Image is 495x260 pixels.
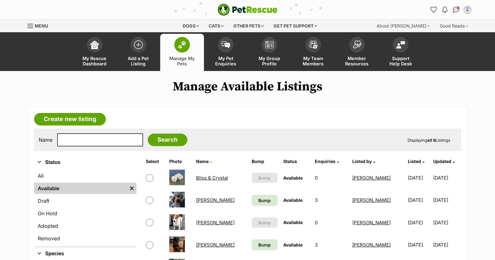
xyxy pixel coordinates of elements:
[255,56,284,66] span: My Group Profile
[283,220,303,225] span: Available
[252,173,278,183] button: Bump
[124,56,152,66] span: Add a Pet Listing
[283,197,303,203] span: Available
[196,220,235,226] a: [PERSON_NAME]
[312,212,349,233] td: 0
[265,41,274,48] img: group-profile-icon-3fa3cf56718a62981997c0bc7e787c4b2cf8bcc04b72c1350f741eb67cf2f40e.svg
[352,242,391,248] a: [PERSON_NAME]
[229,20,268,32] div: Other pets
[433,159,451,164] span: Updated
[387,56,415,66] span: Support Help Desk
[178,20,203,32] div: Dogs
[218,4,278,16] img: logo-e224e6f780fb5917bec1dbf3a21bbac754714ae5b6737aabdf751b685950b380.svg
[435,20,473,32] div: Good Reads
[160,34,204,71] a: Manage My Pets
[281,156,312,166] th: Status
[440,5,450,15] button: Notifications
[408,159,421,164] span: Listed
[283,242,303,247] span: Available
[433,189,460,211] td: [DATE]
[73,34,116,71] a: My Rescue Dashboard
[249,156,280,166] th: Bump
[312,189,349,211] td: 3
[451,5,461,15] a: Conversations
[283,175,303,181] span: Available
[196,175,228,181] a: Bliss & Crystal
[258,175,271,181] span: Bump
[405,167,433,189] td: [DATE]
[291,34,335,71] a: My Team Members
[204,34,248,71] a: My Pet Enquiries
[196,159,212,164] a: Name
[168,56,196,66] span: Manage My Pets
[309,41,318,49] img: team-members-icon-5396bd8760b3fe7c0b43da4ab00e1e3bb1a5d9ba89233759b79545d2d3fc5d0d.svg
[34,208,136,219] a: On Hold
[90,40,99,49] img: dashboard-icon-eb2f2d2d3e046f16d808141f083e7271f6b2e854fb5c12c21221c1fb7104beca.svg
[167,156,193,166] th: Photo
[463,5,473,15] button: My account
[143,156,166,166] th: Select
[429,5,473,15] ul: Account quick links
[178,41,186,49] img: manage-my-pets-icon-02211641906a0b7f246fdf0571729dbe1e7629f14944591b6c1af311fb30b64b.svg
[212,56,240,66] span: My Pet Enquiries
[352,197,391,203] a: [PERSON_NAME]
[353,40,361,49] img: member-resources-icon-8e73f808a243e03378d46382f2149f9095a855e16c252ad45f914b54edf8863c.svg
[408,159,424,164] a: Listed
[221,41,230,48] img: pet-enquiries-icon-7e3ad2cf08bfb03b45e93fb7055b45f3efa6380592205ae92323e6603595dc1f.svg
[34,233,136,244] a: Removed
[315,159,339,164] a: Enquiries
[258,197,271,204] span: Bump
[34,170,136,181] a: All
[196,242,235,248] a: [PERSON_NAME]
[252,195,278,206] a: Bump
[453,7,459,13] img: chat-41dd97257d64d25036548639549fe6c8038ab92f7586957e7f3b1b290dea8141.svg
[405,212,433,233] td: [DATE]
[81,56,109,66] span: My Rescue Dashboard
[396,41,405,48] img: help-desk-icon-fdf02630f3aa405de69fd3d07c3f3aa587a6932b1a1747fa1d2bba05be0121f9.svg
[196,159,209,164] span: Name
[218,4,278,16] a: PetRescue
[352,220,391,226] a: [PERSON_NAME]
[433,159,455,164] a: Updated
[335,34,379,71] a: Member Resources
[116,34,160,71] a: Add a Pet Listing
[269,20,321,32] div: Get pet support
[429,5,439,15] a: Favourites
[343,56,371,66] span: Member Resources
[464,7,471,13] img: Lorene Cross profile pic
[34,183,127,194] a: Available
[258,219,271,226] span: Bump
[405,189,433,211] td: [DATE]
[34,158,136,166] button: Status
[427,138,436,143] strong: all 6
[248,34,291,71] a: My Group Profile
[433,234,460,256] td: [DATE]
[134,40,143,49] img: add-pet-listing-icon-0afa8454b4691262ce3f59096e99ab1cd57d4a30225e0717b998d2c9b9846f56.svg
[252,217,278,228] button: Bump
[196,197,235,203] a: [PERSON_NAME]
[34,220,136,232] a: Adopted
[312,234,349,256] td: 3
[127,183,136,194] a: Remove filter
[34,195,136,206] a: Draft
[312,167,349,189] td: 0
[39,137,52,143] label: Name
[433,212,460,233] td: [DATE]
[379,34,423,71] a: Support Help Desk
[34,250,136,258] button: Species
[27,20,52,31] a: Menu
[258,242,271,248] span: Bump
[35,23,48,28] span: Menu
[405,234,433,256] td: [DATE]
[204,20,228,32] div: Cats
[34,169,136,247] div: Status
[352,175,391,181] a: [PERSON_NAME]
[442,7,447,13] img: notifications-46538b983faf8c2785f20acdc204bb7945ddae34d4c08c2a6579f10ce5e182be.svg
[352,159,375,164] a: Listed by
[299,56,327,66] span: My Team Members
[372,20,434,32] div: About [PERSON_NAME]
[148,134,187,146] input: Search
[315,159,335,164] span: translation missing: en.admin.listings.index.attributes.enquiries
[433,167,460,189] td: [DATE]
[34,113,106,125] a: Create new listing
